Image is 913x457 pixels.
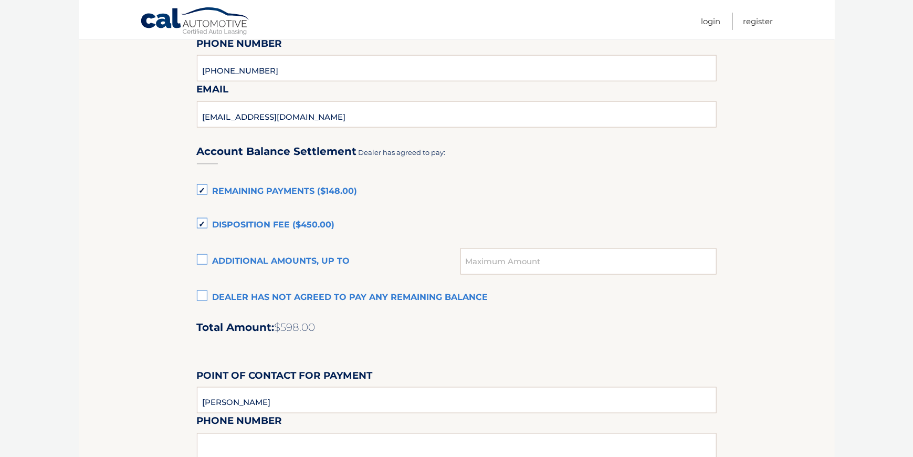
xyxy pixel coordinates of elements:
[197,321,717,334] h2: Total Amount:
[275,321,316,334] span: $598.00
[197,287,717,308] label: Dealer has not agreed to pay any remaining balance
[140,7,250,37] a: Cal Automotive
[197,215,717,236] label: Disposition Fee ($450.00)
[197,145,357,158] h3: Account Balance Settlement
[460,248,716,275] input: Maximum Amount
[197,36,282,55] label: Phone Number
[197,251,461,272] label: Additional amounts, up to
[197,181,717,202] label: Remaining Payments ($148.00)
[701,13,721,30] a: Login
[197,368,373,387] label: Point of Contact for Payment
[743,13,773,30] a: Register
[197,81,229,101] label: Email
[359,148,446,157] span: Dealer has agreed to pay:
